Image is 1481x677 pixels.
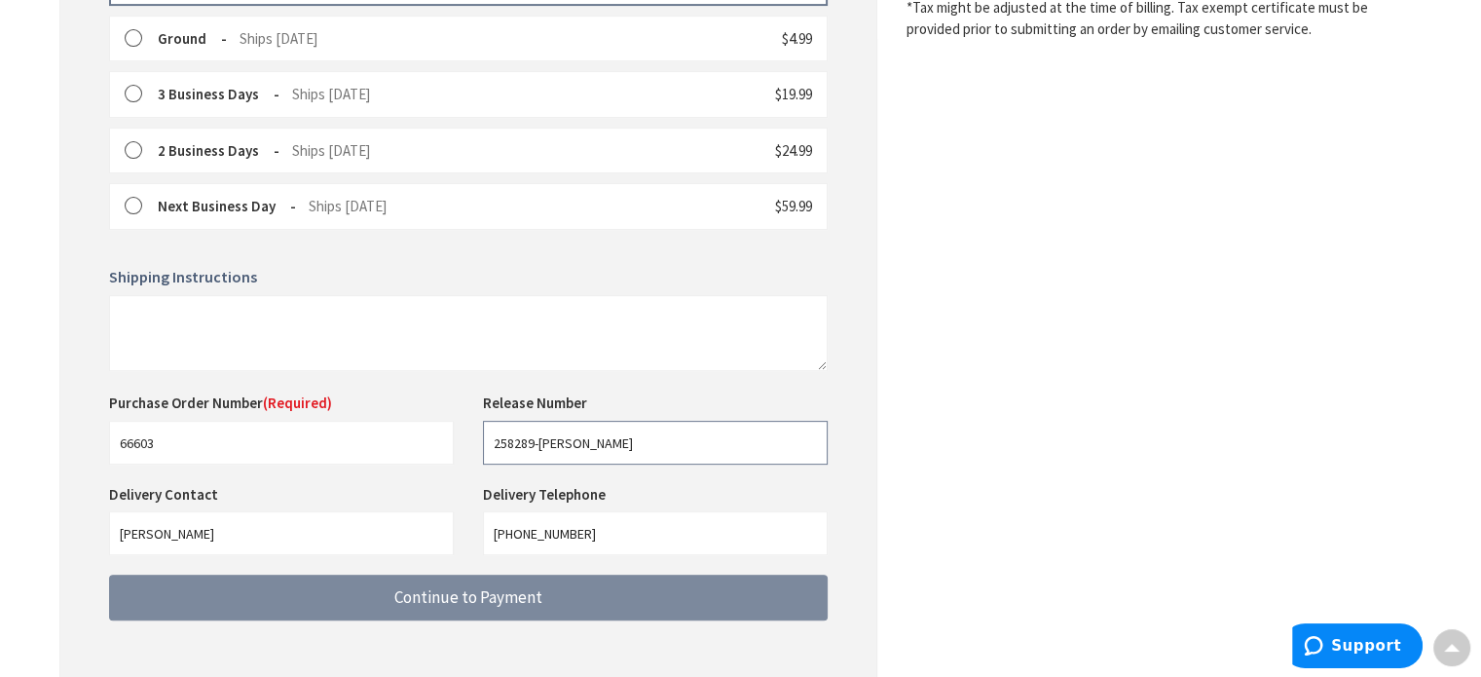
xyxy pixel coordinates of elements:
strong: 2 Business Days [158,141,279,160]
strong: Ground [158,29,227,48]
span: Ships [DATE] [309,197,387,215]
input: Release Number [483,421,828,465]
label: Delivery Contact [109,485,223,504]
strong: Next Business Day [158,197,296,215]
label: Release Number [483,393,587,413]
span: $4.99 [782,29,812,48]
input: Purchase Order Number [109,421,454,465]
span: $19.99 [775,85,812,103]
button: Continue to Payment [109,575,828,621]
span: (Required) [263,394,332,412]
span: $59.99 [775,197,812,215]
span: Ships [DATE] [292,141,370,160]
span: Ships [DATE] [240,29,317,48]
span: Shipping Instructions [109,267,257,286]
label: Delivery Telephone [483,485,611,504]
span: Continue to Payment [394,586,542,608]
label: Purchase Order Number [109,393,332,413]
iframe: Opens a widget where you can find more information [1292,623,1423,672]
span: $24.99 [775,141,812,160]
strong: 3 Business Days [158,85,279,103]
span: Ships [DATE] [292,85,370,103]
